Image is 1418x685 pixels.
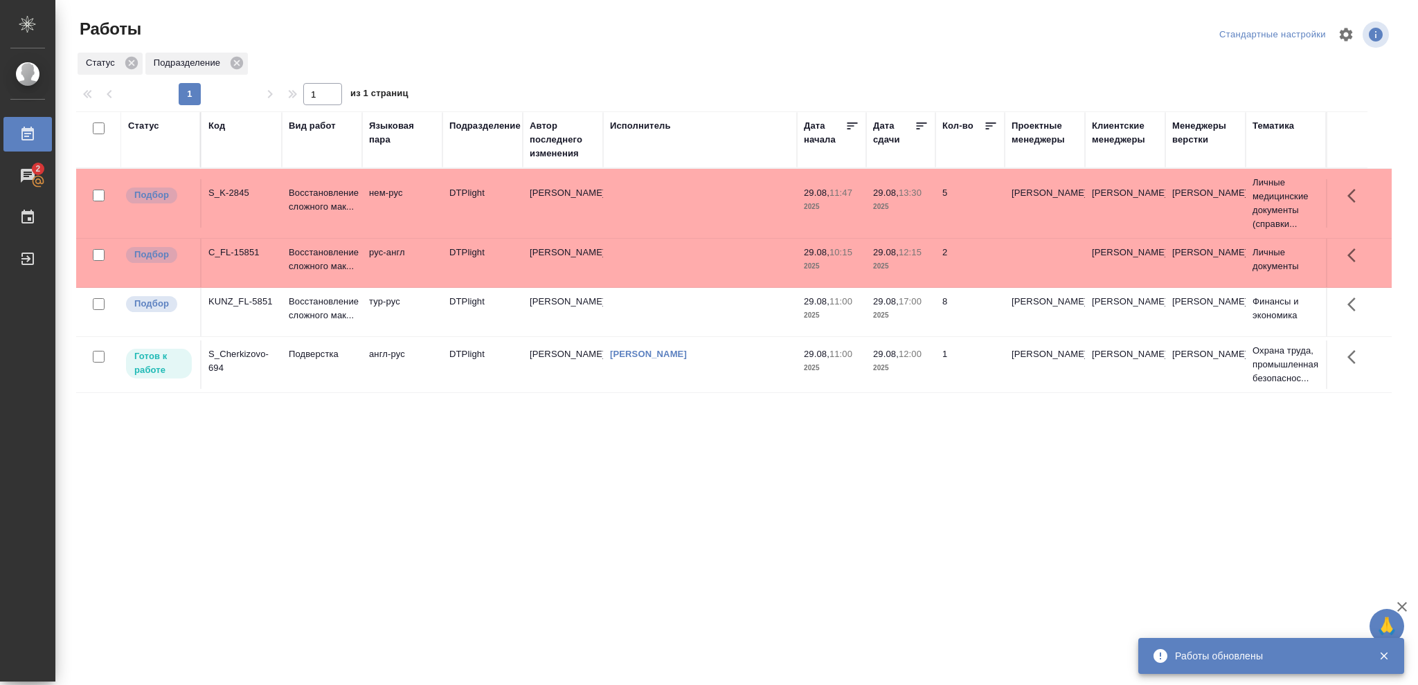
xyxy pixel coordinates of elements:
div: Подразделение [449,119,521,133]
td: DTPlight [442,179,523,228]
td: DTPlight [442,340,523,389]
span: Работы [76,18,141,40]
p: [PERSON_NAME] [1172,295,1239,309]
p: Личные медицинские документы (справки... [1253,176,1319,231]
p: 12:15 [899,247,922,257]
div: Кол-во [942,119,973,133]
p: Восстановление сложного мак... [289,295,355,322]
p: 2025 [873,200,928,214]
td: [PERSON_NAME] [523,340,603,389]
div: Исполнитель может приступить к работе [125,347,193,380]
p: Подразделение [154,56,225,70]
div: Клиентские менеджеры [1092,119,1158,147]
div: Автор последнего изменения [530,119,596,161]
span: 2 [27,162,48,176]
span: 🙏 [1375,612,1399,641]
p: Восстановление сложного мак... [289,186,355,214]
div: C_FL-15851 [208,246,275,259]
p: 29.08, [873,349,899,359]
td: [PERSON_NAME] [523,179,603,228]
td: [PERSON_NAME] [1085,288,1165,336]
p: 29.08, [873,247,899,257]
div: Можно подбирать исполнителей [125,246,193,264]
a: 2 [3,158,52,193]
div: Языковая пара [369,119,436,147]
p: Подбор [134,248,169,262]
p: [PERSON_NAME] [1172,186,1239,200]
td: тур-рус [362,288,442,336]
p: 2025 [873,361,928,375]
p: 29.08, [873,296,899,307]
td: [PERSON_NAME] [523,239,603,287]
div: Менеджеры верстки [1172,119,1239,147]
p: Готов к работе [134,349,183,377]
td: 2 [935,239,1005,287]
td: 1 [935,340,1005,389]
button: 🙏 [1370,609,1404,643]
td: 8 [935,288,1005,336]
div: KUNZ_FL-5851 [208,295,275,309]
td: [PERSON_NAME] [1005,288,1085,336]
td: [PERSON_NAME] [1005,340,1085,389]
div: Статус [128,119,159,133]
td: нем-рус [362,179,442,228]
p: Личные документы [1253,246,1319,273]
div: Можно подбирать исполнителей [125,186,193,205]
td: DTPlight [442,288,523,336]
p: Охрана труда, промышленная безопаснос... [1253,344,1319,385]
p: [PERSON_NAME] [1172,246,1239,259]
p: 2025 [804,259,859,273]
p: 11:00 [829,296,852,307]
div: Дата начала [804,119,845,147]
p: 2025 [804,200,859,214]
p: Статус [86,56,120,70]
p: 29.08, [804,188,829,198]
td: рус-англ [362,239,442,287]
div: Работы обновлены [1175,649,1358,663]
td: [PERSON_NAME] [1085,239,1165,287]
a: [PERSON_NAME] [610,349,687,359]
p: Подбор [134,297,169,311]
p: 29.08, [804,247,829,257]
p: Подбор [134,188,169,202]
div: Статус [78,53,143,75]
div: Подразделение [145,53,248,75]
div: Дата сдачи [873,119,915,147]
span: Настроить таблицу [1329,18,1363,51]
td: [PERSON_NAME] [1085,340,1165,389]
p: 29.08, [804,296,829,307]
p: 2025 [804,309,859,322]
span: Посмотреть информацию [1363,21,1392,48]
td: 5 [935,179,1005,228]
p: Восстановление сложного мак... [289,246,355,273]
p: 11:47 [829,188,852,198]
p: 29.08, [873,188,899,198]
p: 10:15 [829,247,852,257]
div: Можно подбирать исполнителей [125,295,193,313]
div: Исполнитель [610,119,671,133]
td: DTPlight [442,239,523,287]
div: Проектные менеджеры [1012,119,1078,147]
p: Финансы и экономика [1253,295,1319,322]
div: S_K-2845 [208,186,275,200]
td: англ-рус [362,340,442,389]
p: 29.08, [804,349,829,359]
td: [PERSON_NAME] [523,288,603,336]
button: Здесь прячутся важные кнопки [1339,288,1372,321]
div: split button [1216,24,1329,46]
div: Тематика [1253,119,1294,133]
span: из 1 страниц [350,85,409,105]
td: [PERSON_NAME] [1005,179,1085,228]
p: Подверстка [289,347,355,361]
div: Вид работ [289,119,336,133]
p: 2025 [804,361,859,375]
p: 2025 [873,259,928,273]
p: 17:00 [899,296,922,307]
div: Код [208,119,225,133]
p: 13:30 [899,188,922,198]
td: [PERSON_NAME] [1085,179,1165,228]
button: Здесь прячутся важные кнопки [1339,340,1372,374]
p: 12:00 [899,349,922,359]
button: Здесь прячутся важные кнопки [1339,179,1372,212]
button: Закрыть [1370,650,1398,662]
